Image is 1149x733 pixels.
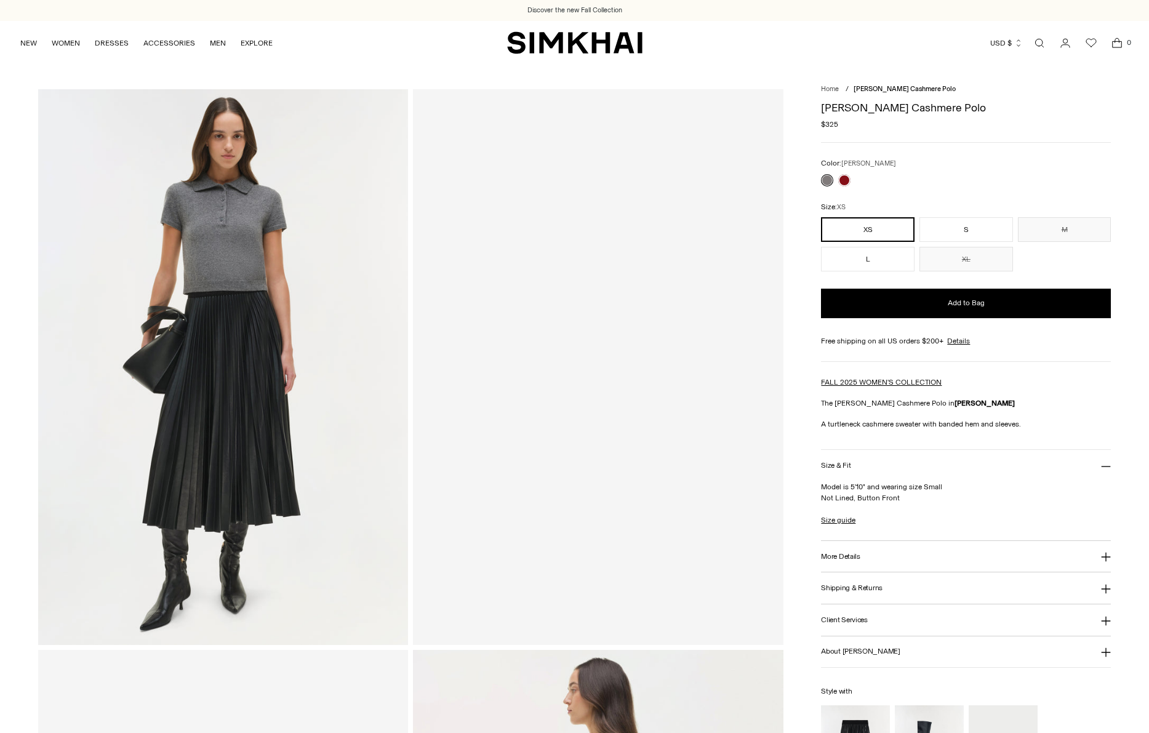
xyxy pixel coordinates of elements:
p: The [PERSON_NAME] Cashmere Polo in [821,398,1111,409]
a: Open search modal [1027,31,1052,55]
span: Add to Bag [948,298,985,308]
a: EXPLORE [241,30,273,57]
span: XS [837,203,846,211]
button: Size & Fit [821,450,1111,481]
button: S [919,217,1013,242]
a: SIMKHAI [507,31,643,55]
h6: Style with [821,687,1111,695]
p: A turtleneck cashmere sweater with banded hem and sleeves. [821,419,1111,430]
span: [PERSON_NAME] [841,159,896,167]
a: FALL 2025 WOMEN'S COLLECTION [821,378,942,387]
a: Wishlist [1079,31,1103,55]
div: Free shipping on all US orders $200+ [821,335,1111,346]
a: Discover the new Fall Collection [527,6,622,15]
button: Add to Bag [821,289,1111,318]
label: Color: [821,158,896,169]
a: ACCESSORIES [143,30,195,57]
div: / [846,84,849,95]
h3: Shipping & Returns [821,584,883,592]
a: WOMEN [52,30,80,57]
button: Client Services [821,604,1111,636]
h3: Size & Fit [821,462,851,470]
a: Go to the account page [1053,31,1078,55]
h3: Client Services [821,616,868,624]
nav: breadcrumbs [821,84,1111,95]
button: Shipping & Returns [821,572,1111,604]
strong: [PERSON_NAME] [955,399,1015,407]
button: L [821,247,915,271]
a: DRESSES [95,30,129,57]
h3: About [PERSON_NAME] [821,647,900,655]
a: Open cart modal [1105,31,1129,55]
span: $325 [821,119,838,130]
span: 0 [1123,37,1134,48]
span: [PERSON_NAME] Cashmere Polo [854,85,956,93]
a: Twila Cashmere Polo [413,89,783,644]
h3: More Details [821,553,860,561]
p: Model is 5'10" and wearing size Small Not Lined, Button Front [821,481,1111,503]
img: Twila Cashmere Polo [38,89,409,644]
a: Home [821,85,839,93]
h1: [PERSON_NAME] Cashmere Polo [821,102,1111,113]
a: MEN [210,30,226,57]
button: M [1018,217,1111,242]
button: About [PERSON_NAME] [821,636,1111,668]
button: XS [821,217,915,242]
label: Size: [821,201,846,213]
button: More Details [821,541,1111,572]
button: XL [919,247,1013,271]
a: Size guide [821,515,855,526]
a: Details [947,335,970,346]
button: USD $ [990,30,1023,57]
a: NEW [20,30,37,57]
